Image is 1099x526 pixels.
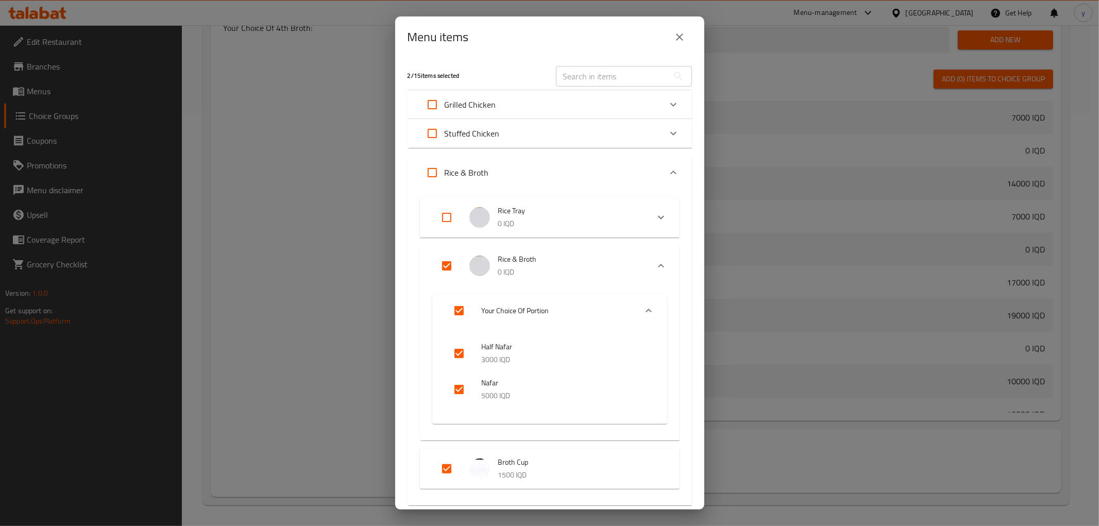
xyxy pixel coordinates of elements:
[445,166,489,179] p: Rice & Broth
[408,119,692,148] div: Expand
[667,25,692,49] button: close
[469,207,490,228] img: Rice Tray
[432,327,667,424] div: Expand
[432,294,667,327] div: Expand
[408,29,469,45] h2: Menu items
[482,341,647,353] span: Half Nafar
[498,217,640,230] p: 0 IQD
[498,266,640,279] p: 0 IQD
[420,286,680,440] div: Expand
[498,253,640,266] span: Rice & Broth
[408,156,692,189] div: Expand
[445,98,496,111] p: Grilled Chicken
[498,456,659,469] span: Broth Cup
[498,205,640,217] span: Rice Tray
[420,449,680,489] div: Expand
[482,377,647,389] span: Nafar
[482,304,628,317] span: Your Choice Of Portion
[408,189,692,505] div: Expand
[420,246,680,286] div: Expand
[445,127,500,140] p: Stuffed Chicken
[482,353,647,366] p: 3000 IQD
[482,389,647,402] p: 5000 IQD
[498,469,659,482] p: 1500 IQD
[469,459,490,479] img: Broth Cup
[408,72,544,80] h5: 2 / 15 items selected
[420,197,680,237] div: Expand
[408,90,692,119] div: Expand
[556,66,668,87] input: Search in items
[469,256,490,276] img: Rice & Broth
